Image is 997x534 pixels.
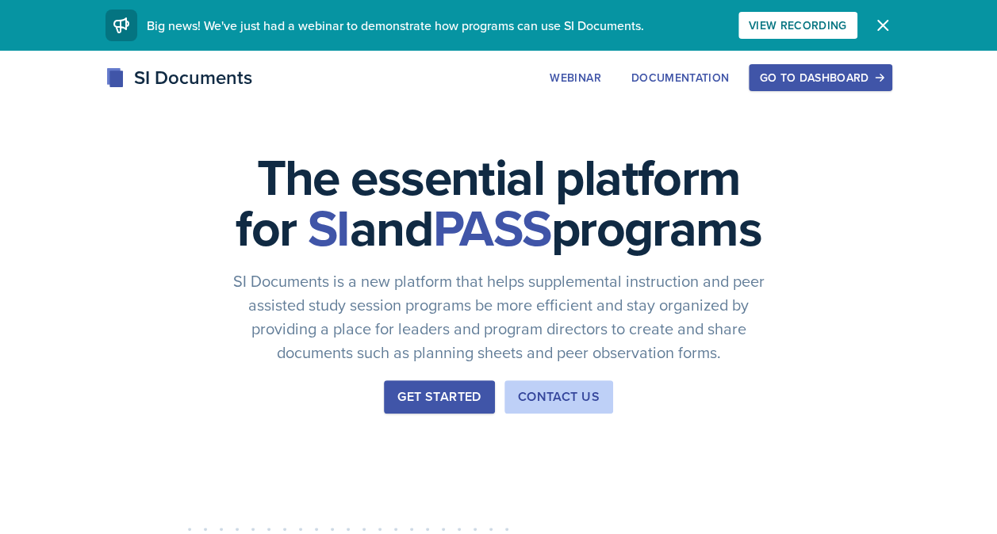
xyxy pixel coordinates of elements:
[621,64,740,91] button: Documentation
[550,71,600,84] div: Webinar
[504,380,613,414] button: Contact Us
[749,19,847,32] div: View Recording
[539,64,611,91] button: Webinar
[759,71,881,84] div: Go to Dashboard
[518,387,600,406] div: Contact Us
[631,71,730,84] div: Documentation
[749,64,892,91] button: Go to Dashboard
[397,387,481,406] div: Get Started
[105,63,252,92] div: SI Documents
[384,380,494,414] button: Get Started
[738,12,857,39] button: View Recording
[147,17,644,34] span: Big news! We've just had a webinar to demonstrate how programs can use SI Documents.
